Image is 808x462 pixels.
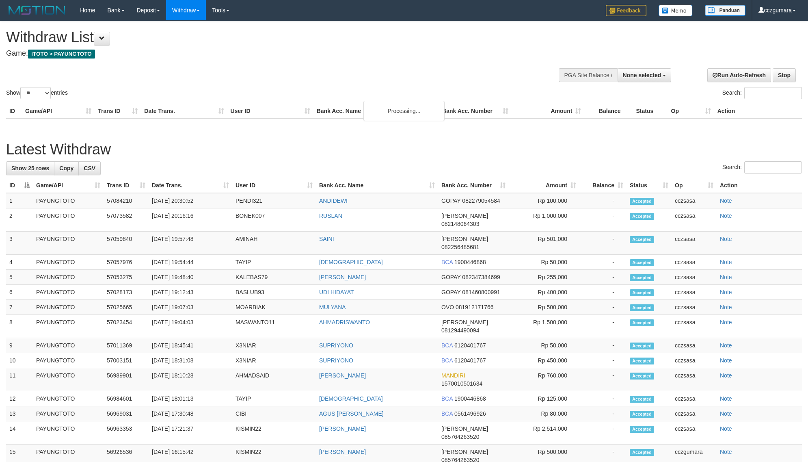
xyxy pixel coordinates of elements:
[509,270,579,285] td: Rp 255,000
[509,406,579,421] td: Rp 80,000
[33,368,104,391] td: PAYUNGTOTO
[6,178,33,193] th: ID: activate to sort column descending
[630,319,654,326] span: Accepted
[441,289,460,295] span: GOPAY
[149,270,232,285] td: [DATE] 19:48:40
[33,285,104,300] td: PAYUNGTOTO
[441,236,488,242] span: [PERSON_NAME]
[722,87,802,99] label: Search:
[441,380,482,387] span: Copy 1570010501634 to clipboard
[707,68,771,82] a: Run Auto-Refresh
[509,193,579,208] td: Rp 100,000
[104,270,149,285] td: 57053275
[319,259,383,265] a: [DEMOGRAPHIC_DATA]
[104,300,149,315] td: 57025665
[579,406,627,421] td: -
[319,304,346,310] a: MULYANA
[6,421,33,445] td: 14
[630,236,654,243] span: Accepted
[623,72,661,78] span: None selected
[232,353,316,368] td: X3NIAR
[672,391,717,406] td: cczsasa
[149,232,232,255] td: [DATE] 19:57:48
[584,104,633,119] th: Balance
[720,274,732,280] a: Note
[232,285,316,300] td: BASLUB93
[454,410,486,417] span: Copy 0561496926 to clipboard
[606,5,646,16] img: Feedback.jpg
[232,178,316,193] th: User ID: activate to sort column ascending
[579,208,627,232] td: -
[33,421,104,445] td: PAYUNGTOTO
[33,270,104,285] td: PAYUNGTOTO
[319,213,342,219] a: RUSLAN
[232,255,316,270] td: TAYIP
[104,255,149,270] td: 57057976
[6,104,22,119] th: ID
[441,274,460,280] span: GOPAY
[232,406,316,421] td: CIBI
[509,232,579,255] td: Rp 501,000
[84,165,95,171] span: CSV
[104,406,149,421] td: 56969031
[319,197,348,204] a: ANDIDEWI
[33,338,104,353] td: PAYUNGTOTO
[672,353,717,368] td: cczsasa
[6,255,33,270] td: 4
[441,372,465,379] span: MANDIRI
[6,50,531,58] h4: Game:
[6,315,33,338] td: 8
[441,319,488,325] span: [PERSON_NAME]
[441,259,453,265] span: BCA
[6,161,54,175] a: Show 25 rows
[509,391,579,406] td: Rp 125,000
[232,232,316,255] td: AMINAH
[6,208,33,232] td: 2
[6,368,33,391] td: 11
[104,391,149,406] td: 56984601
[672,193,717,208] td: cczsasa
[630,259,654,266] span: Accepted
[720,410,732,417] a: Note
[705,5,745,16] img: panduan.png
[672,285,717,300] td: cczsasa
[720,395,732,402] a: Note
[720,425,732,432] a: Note
[104,315,149,338] td: 57023454
[6,270,33,285] td: 5
[720,259,732,265] a: Note
[363,101,445,121] div: Processing...
[33,255,104,270] td: PAYUNGTOTO
[232,368,316,391] td: AHMADSAID
[579,338,627,353] td: -
[579,368,627,391] td: -
[441,357,453,364] span: BCA
[630,274,654,281] span: Accepted
[672,270,717,285] td: cczsasa
[630,343,654,349] span: Accepted
[104,421,149,445] td: 56963353
[672,232,717,255] td: cczsasa
[95,104,141,119] th: Trans ID
[232,338,316,353] td: X3NIAR
[149,421,232,445] td: [DATE] 17:21:37
[319,342,353,349] a: SUPRIYONO
[509,300,579,315] td: Rp 500,000
[630,358,654,364] span: Accepted
[454,395,486,402] span: Copy 1900446868 to clipboard
[28,50,95,59] span: ITOTO > PAYUNGTOTO
[454,342,486,349] span: Copy 6120401767 to clipboard
[6,193,33,208] td: 1
[316,178,438,193] th: Bank Acc. Name: activate to sort column ascending
[717,178,802,193] th: Action
[630,289,654,296] span: Accepted
[104,368,149,391] td: 56989901
[149,193,232,208] td: [DATE] 20:30:52
[441,425,488,432] span: [PERSON_NAME]
[141,104,227,119] th: Date Trans.
[441,342,453,349] span: BCA
[630,426,654,433] span: Accepted
[509,338,579,353] td: Rp 50,000
[579,421,627,445] td: -
[104,193,149,208] td: 57084210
